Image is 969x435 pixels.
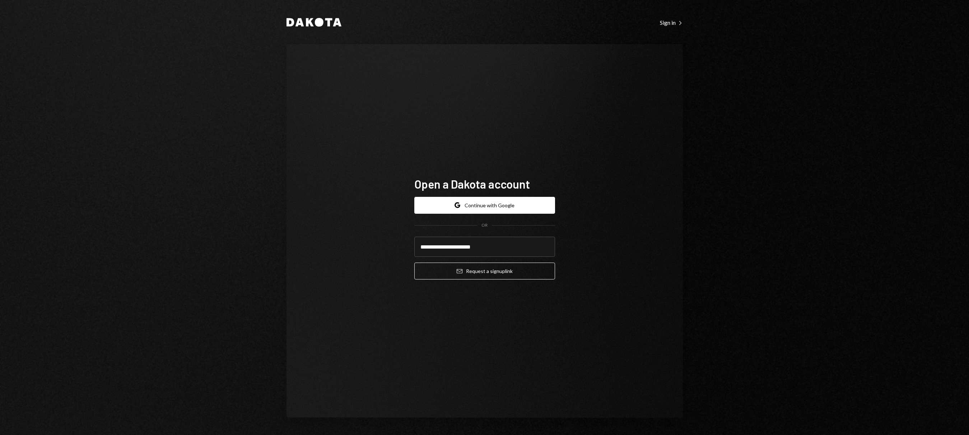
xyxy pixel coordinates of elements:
button: Request a signuplink [414,263,555,279]
button: Continue with Google [414,197,555,214]
div: OR [481,222,488,228]
div: Sign in [660,19,683,26]
a: Sign in [660,18,683,26]
h1: Open a Dakota account [414,177,555,191]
